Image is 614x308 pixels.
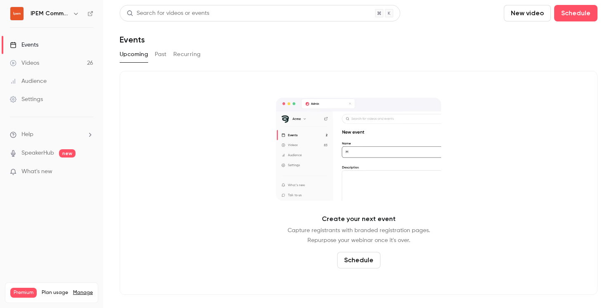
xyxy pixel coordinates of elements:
p: Capture registrants with branded registration pages. Repurpose your webinar once it's over. [288,226,430,245]
span: What's new [21,167,52,176]
span: Premium [10,288,37,298]
a: SpeakerHub [21,149,54,158]
iframe: Noticeable Trigger [83,168,93,176]
button: Schedule [554,5,597,21]
span: new [59,149,76,158]
h1: Events [120,35,145,45]
button: Past [155,48,167,61]
div: Events [10,41,38,49]
h6: IPEM Community [31,9,69,18]
span: Help [21,130,33,139]
div: Settings [10,95,43,103]
div: Audience [10,77,47,85]
li: help-dropdown-opener [10,130,93,139]
button: New video [504,5,551,21]
button: Upcoming [120,48,148,61]
button: Schedule [337,252,380,268]
div: Search for videos or events [127,9,209,18]
button: Recurring [173,48,201,61]
img: IPEM Community [10,7,24,20]
span: Plan usage [42,289,68,296]
p: Create your next event [322,214,396,224]
div: Videos [10,59,39,67]
a: Manage [73,289,93,296]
